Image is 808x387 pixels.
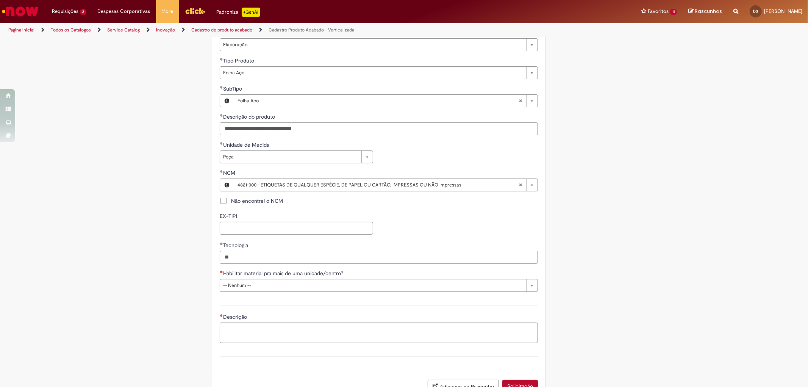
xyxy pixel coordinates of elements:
span: Descrição do produto [223,113,277,120]
span: SubTipo [223,85,244,92]
span: Folha Aço [223,67,522,79]
a: 48211000 - ETIQUETAS DE QUALQUER ESPÉCIE, DE PAPEL OU CARTÃO, IMPRESSAS OU NÃO ImpressasLimpar ca... [234,179,538,191]
span: Obrigatório Preenchido [220,114,223,117]
span: Necessários [220,314,223,317]
span: Rascunhos [695,8,722,15]
span: Tipo Produto [223,57,256,64]
span: Descrição [223,313,248,320]
a: Cadastro Produto Acabado - Verticalizada [269,27,354,33]
span: Obrigatório Preenchido [220,242,223,245]
span: Obrigatório Preenchido [220,58,223,61]
input: EX-TIPI [220,222,373,235]
span: Unidade de Medida [223,141,271,148]
span: Obrigatório Preenchido [220,170,223,173]
input: Tecnologia [220,251,538,264]
span: NCM [223,169,237,176]
div: Padroniza [217,8,260,17]
textarea: Descrição [220,323,538,343]
img: ServiceNow [1,4,40,19]
span: -- Nenhum -- [223,279,522,291]
span: 2 [80,9,86,15]
abbr: Limpar campo NCM [515,179,526,191]
ul: Trilhas de página [6,23,533,37]
input: Descrição do produto [220,122,538,135]
a: Todos os Catálogos [51,27,91,33]
a: Cadastro de produto acabado [191,27,252,33]
a: Service Catalog [107,27,140,33]
span: Não encontrei o NCM [231,197,283,205]
img: click_logo_yellow_360x200.png [185,5,205,17]
p: +GenAi [242,8,260,17]
a: Folha AcoLimpar campo SubTipo [234,95,538,107]
button: SubTipo, Visualizar este registro Folha Aco [220,95,234,107]
span: Habilitar material pra mais de uma unidade/centro? [223,270,345,277]
span: 11 [670,9,677,15]
span: Peça [223,151,358,163]
span: Folha Aco [238,95,519,107]
span: Elaboração [223,39,522,51]
abbr: Limpar campo SubTipo [515,95,526,107]
span: [PERSON_NAME] [764,8,802,14]
span: Tecnologia [223,242,250,249]
span: Favoritos [648,8,669,15]
span: More [162,8,173,15]
span: Obrigatório Preenchido [220,142,223,145]
span: EX-TIPI [220,213,239,219]
span: Despesas Corporativas [98,8,150,15]
button: NCM, Visualizar este registro 48211000 - ETIQUETAS DE QUALQUER ESPÉCIE, DE PAPEL OU CARTÃO, IMPRE... [220,179,234,191]
span: Obrigatório Preenchido [220,86,223,89]
a: Página inicial [8,27,34,33]
span: DS [753,9,758,14]
span: Necessários [220,270,223,273]
span: 48211000 - ETIQUETAS DE QUALQUER ESPÉCIE, DE PAPEL OU CARTÃO, IMPRESSAS OU NÃO Impressas [238,179,519,191]
a: Inovação [156,27,175,33]
span: Requisições [52,8,78,15]
a: Rascunhos [688,8,722,15]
